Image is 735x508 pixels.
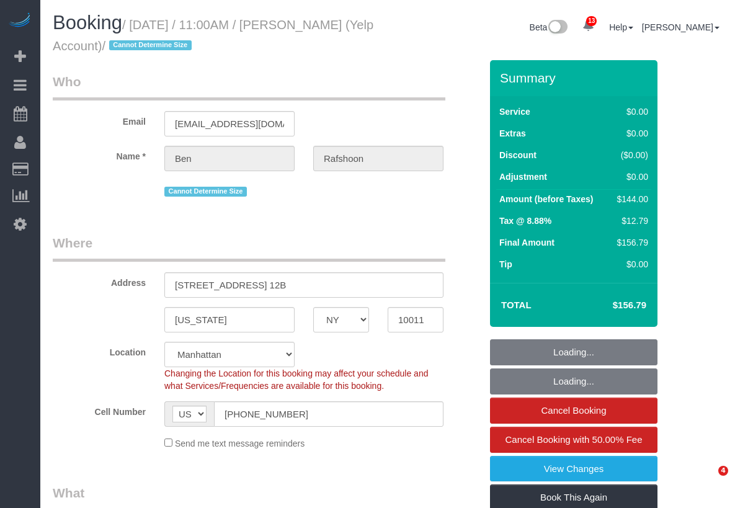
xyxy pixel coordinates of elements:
[53,12,122,33] span: Booking
[612,171,648,183] div: $0.00
[43,342,155,359] label: Location
[718,466,728,476] span: 4
[164,368,428,391] span: Changing the Location for this booking may affect your schedule and what Services/Frequencies are...
[499,105,530,118] label: Service
[109,40,192,50] span: Cannot Determine Size
[43,146,155,163] label: Name *
[53,234,445,262] legend: Where
[490,427,657,453] a: Cancel Booking with 50.00% Fee
[53,73,445,100] legend: Who
[499,215,551,227] label: Tax @ 8.88%
[499,193,593,205] label: Amount (before Taxes)
[164,146,295,171] input: First Name
[499,258,512,270] label: Tip
[499,236,555,249] label: Final Amount
[612,215,648,227] div: $12.79
[609,22,633,32] a: Help
[612,105,648,118] div: $0.00
[43,272,155,289] label: Address
[501,300,532,310] strong: Total
[530,22,568,32] a: Beta
[164,187,247,197] span: Cannot Determine Size
[499,127,526,140] label: Extras
[490,456,657,482] a: View Changes
[43,401,155,418] label: Cell Number
[693,466,723,496] iframe: Intercom live chat
[388,307,443,332] input: Zip Code
[7,12,32,30] img: Automaid Logo
[499,171,547,183] label: Adjustment
[53,18,373,53] small: / [DATE] / 11:00AM / [PERSON_NAME] (Yelp Account)
[612,127,648,140] div: $0.00
[164,111,295,136] input: Email
[499,149,537,161] label: Discount
[214,401,443,427] input: Cell Number
[612,236,648,249] div: $156.79
[175,439,305,448] span: Send me text message reminders
[500,71,651,85] h3: Summary
[547,20,568,36] img: New interface
[612,258,648,270] div: $0.00
[490,398,657,424] a: Cancel Booking
[576,300,646,311] h4: $156.79
[586,16,597,26] span: 13
[164,307,295,332] input: City
[612,193,648,205] div: $144.00
[642,22,719,32] a: [PERSON_NAME]
[102,39,195,53] span: /
[43,111,155,128] label: Email
[576,12,600,40] a: 13
[612,149,648,161] div: ($0.00)
[313,146,443,171] input: Last Name
[506,434,643,445] span: Cancel Booking with 50.00% Fee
